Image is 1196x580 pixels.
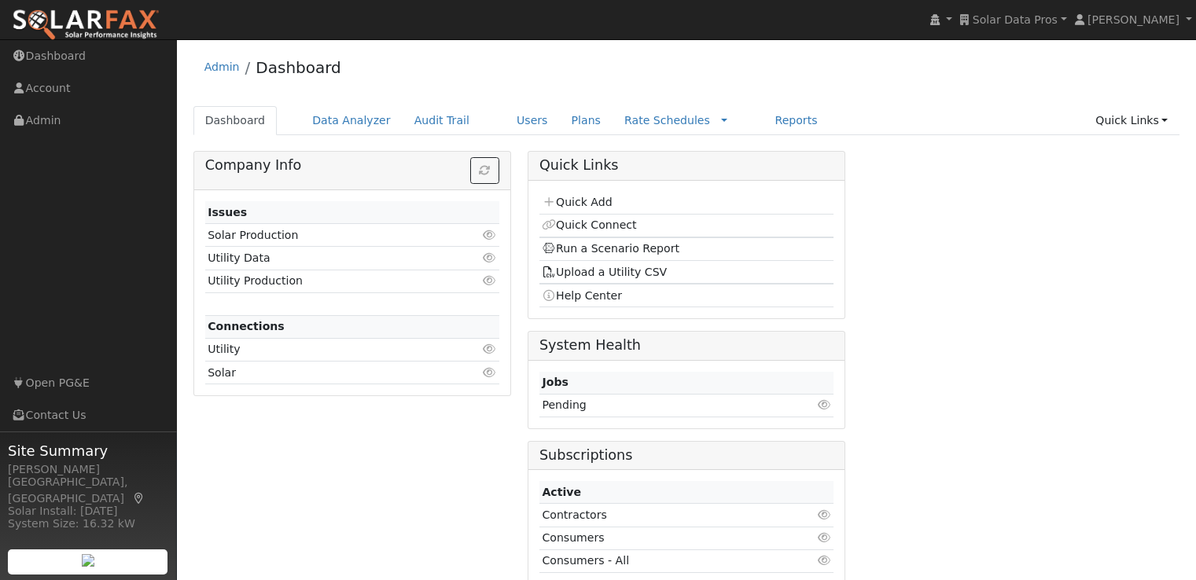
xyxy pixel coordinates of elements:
a: Quick Add [542,196,612,208]
h5: Subscriptions [539,447,834,464]
a: Dashboard [193,106,278,135]
td: Solar [205,362,452,384]
td: Pending [539,394,751,417]
a: Quick Links [1084,106,1179,135]
strong: Active [542,486,581,498]
a: Reports [763,106,829,135]
a: Users [505,106,560,135]
div: [GEOGRAPHIC_DATA], [GEOGRAPHIC_DATA] [8,474,168,507]
span: Site Summary [8,440,168,461]
span: Solar Data Pros [973,13,1058,26]
div: [PERSON_NAME] [8,461,168,478]
i: Click to view [483,343,497,354]
a: Run a Scenario Report [542,242,679,255]
a: Data Analyzer [300,106,403,135]
i: Click to view [817,399,831,410]
i: Click to view [483,252,497,263]
i: Click to view [817,532,831,543]
strong: Issues [208,206,247,218]
h5: System Health [539,337,834,354]
i: Click to view [483,229,497,240]
a: Map [132,492,146,505]
strong: Connections [208,320,285,332]
i: Click to view [483,367,497,378]
img: SolarFax [12,9,160,42]
img: retrieve [82,554,94,567]
i: Click to view [817,509,831,520]
strong: Jobs [542,376,568,388]
div: Solar Install: [DATE] [8,503,168,519]
td: Solar Production [205,224,452,247]
a: Rate Schedules [624,114,710,127]
h5: Quick Links [539,157,834,174]
a: Dashboard [256,58,341,77]
td: Consumers [539,527,782,549]
td: Utility [205,338,452,361]
a: Upload a Utility CSV [542,266,667,278]
i: Click to view [483,275,497,286]
span: [PERSON_NAME] [1087,13,1179,26]
td: Utility Data [205,247,452,270]
i: Click to view [817,555,831,566]
td: Consumers - All [539,549,782,572]
a: Admin [204,61,240,73]
a: Quick Connect [542,218,636,231]
a: Help Center [542,289,622,302]
div: System Size: 16.32 kW [8,516,168,532]
a: Plans [560,106,613,135]
a: Audit Trail [403,106,481,135]
h5: Company Info [205,157,499,174]
td: Utility Production [205,270,452,292]
td: Contractors [539,504,782,527]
